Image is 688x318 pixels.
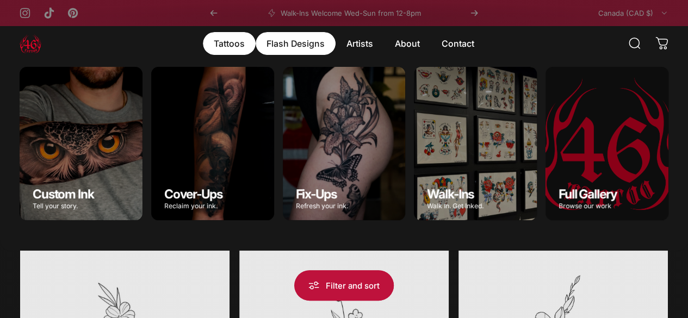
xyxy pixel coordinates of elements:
[151,67,274,220] a: Cover-Ups
[431,32,485,55] a: Contact
[164,186,222,202] span: Cover-Ups
[20,67,142,220] a: Custom Ink
[296,186,337,202] span: Fix-Ups
[559,186,616,202] span: Full Gallery
[336,32,384,55] summary: Artists
[414,67,537,220] a: Walk-Ins
[164,203,222,209] p: Reclaim your ink.
[283,67,406,220] a: Fix-Ups
[384,32,431,55] summary: About
[650,32,674,55] a: 0 items
[427,203,484,209] p: Walk In. Get Inked.
[294,270,394,301] button: Filter and sort
[203,32,485,55] nav: Primary
[203,32,256,55] summary: Tattoos
[546,67,668,220] a: Full Gallery
[296,203,348,209] p: Refresh your ink.
[33,203,94,209] p: Tell your story.
[256,32,336,55] summary: Flash Designs
[33,186,94,202] span: Custom Ink
[559,203,616,209] p: Browse our work
[427,186,474,202] span: Walk-Ins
